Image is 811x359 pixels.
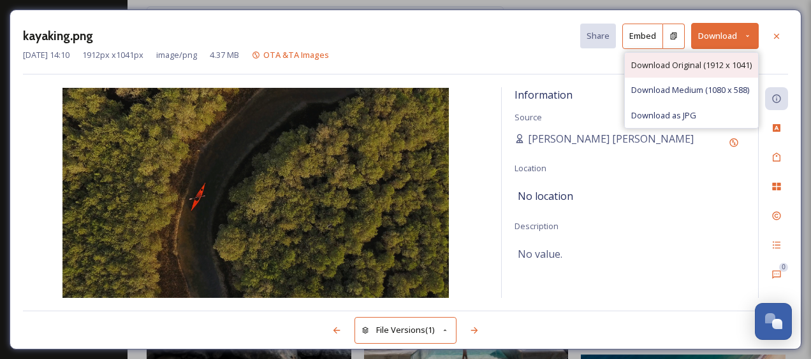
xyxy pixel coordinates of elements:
[631,109,696,122] span: Download as JPG
[23,88,488,298] img: kayaking.png
[631,84,749,96] span: Download Medium (1080 x 588)
[82,49,143,61] span: 1912 px x 1041 px
[515,88,573,102] span: Information
[23,27,93,45] h3: kayaking.png
[528,131,694,146] span: [PERSON_NAME] [PERSON_NAME]
[691,23,759,49] button: Download
[779,263,788,272] div: 0
[631,59,752,71] span: Download Original (1912 x 1041)
[580,24,616,48] button: Share
[515,162,546,174] span: Location
[515,220,559,232] span: Description
[263,49,329,60] span: OTA &TA Images
[622,24,663,49] button: Embed
[156,49,197,61] span: image/png
[518,188,573,204] span: No location
[210,49,239,61] span: 4.37 MB
[354,317,457,343] button: File Versions(1)
[515,111,542,123] span: Source
[518,246,562,262] span: No value.
[23,49,69,61] span: [DATE] 14:10
[755,303,792,340] button: Open Chat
